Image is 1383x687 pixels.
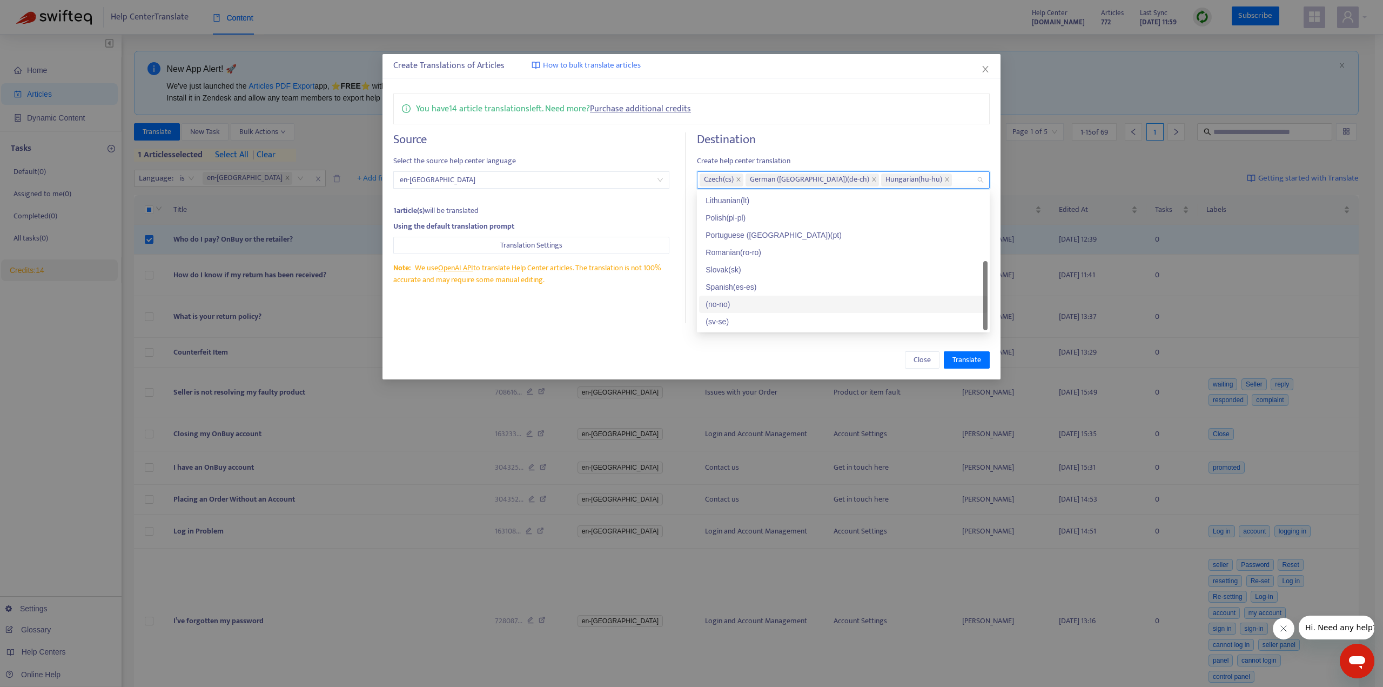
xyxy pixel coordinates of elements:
button: Translation Settings [393,237,669,254]
span: close [981,65,990,74]
span: Translate [952,354,981,366]
span: Close [914,354,931,366]
a: How to bulk translate articles [532,59,641,72]
span: Translation Settings [500,239,562,251]
span: How to bulk translate articles [543,59,641,72]
div: ( no-no ) [706,298,981,310]
div: We use to translate Help Center articles. The translation is not 100% accurate and may require so... [393,262,669,286]
button: Close [905,351,939,369]
h4: Source [393,132,669,147]
span: Hi. Need any help? [6,8,78,16]
button: Translate [944,351,990,369]
span: close [736,177,741,183]
img: image-link [532,61,540,70]
div: ( sv-se ) [706,316,981,328]
span: Create help center translation [697,155,990,167]
span: Note: [393,262,411,274]
span: close [871,177,877,183]
div: Using the default translation prompt [393,221,669,232]
a: Purchase additional credits [590,102,691,116]
span: Hungarian ( hu-hu ) [885,174,942,186]
div: Romanian ( ro-ro ) [706,246,981,258]
div: Slovak ( sk ) [706,264,981,276]
p: You have 14 article translations left. Need more? [416,102,691,116]
span: Select the source help center language [393,155,669,167]
iframe: Close message [1273,618,1294,639]
h4: Destination [697,132,990,147]
a: OpenAI API [438,262,473,274]
div: Polish ( pl-pl ) [706,212,981,224]
iframe: Button to launch messaging window [1340,644,1374,678]
span: German ([GEOGRAPHIC_DATA]) ( de-ch ) [750,174,869,186]
div: Create Translations of Articles [393,59,990,72]
span: close [944,177,950,183]
strong: 1 article(s) [393,204,425,217]
div: Lithuanian ( lt ) [706,195,981,206]
div: Spanish ( es-es ) [706,281,981,293]
span: info-circle [402,102,411,113]
div: Portuguese ([GEOGRAPHIC_DATA]) ( pt ) [706,229,981,241]
span: en-gb [400,172,663,188]
iframe: Message from company [1299,616,1374,639]
div: will be translated [393,205,669,217]
button: Close [979,63,991,75]
span: Czech ( cs ) [704,174,734,186]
